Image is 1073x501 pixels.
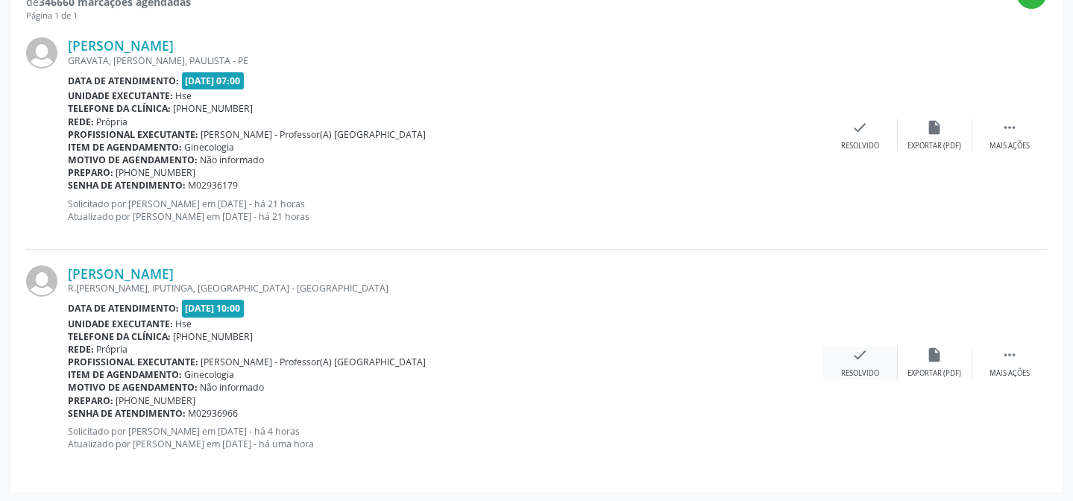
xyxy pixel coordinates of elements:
span: Hse [176,318,192,330]
p: Solicitado por [PERSON_NAME] em [DATE] - há 4 horas Atualizado por [PERSON_NAME] em [DATE] - há u... [68,425,823,450]
span: Própria [97,343,128,356]
img: img [26,265,57,297]
div: GRAVATA, [PERSON_NAME], PAULISTA - PE [68,54,823,67]
b: Unidade executante: [68,89,173,102]
div: Mais ações [989,368,1030,379]
span: Não informado [201,154,265,166]
b: Motivo de agendamento: [68,154,198,166]
span: Não informado [201,381,265,394]
b: Rede: [68,343,94,356]
span: Ginecologia [185,141,235,154]
div: Exportar (PDF) [908,141,962,151]
span: [PHONE_NUMBER] [174,102,254,115]
a: [PERSON_NAME] [68,37,174,54]
b: Item de agendamento: [68,141,182,154]
div: Mais ações [989,141,1030,151]
b: Data de atendimento: [68,75,179,87]
b: Profissional executante: [68,356,198,368]
span: Própria [97,116,128,128]
div: Exportar (PDF) [908,368,962,379]
span: M02936179 [189,179,239,192]
b: Senha de atendimento: [68,407,186,420]
b: Preparo: [68,166,113,179]
b: Item de agendamento: [68,368,182,381]
span: [DATE] 10:00 [182,300,245,317]
span: Hse [176,89,192,102]
b: Data de atendimento: [68,302,179,315]
p: Solicitado por [PERSON_NAME] em [DATE] - há 21 horas Atualizado por [PERSON_NAME] em [DATE] - há ... [68,198,823,223]
span: [PERSON_NAME] - Professor(A) [GEOGRAPHIC_DATA] [201,128,427,141]
a: [PERSON_NAME] [68,265,174,282]
span: [PERSON_NAME] - Professor(A) [GEOGRAPHIC_DATA] [201,356,427,368]
div: Resolvido [841,368,879,379]
span: [PHONE_NUMBER] [116,394,196,407]
span: [PHONE_NUMBER] [116,166,196,179]
b: Senha de atendimento: [68,179,186,192]
b: Rede: [68,116,94,128]
i:  [1001,119,1018,136]
div: Página 1 de 1 [26,10,191,22]
div: Resolvido [841,141,879,151]
b: Preparo: [68,394,113,407]
span: M02936966 [189,407,239,420]
img: img [26,37,57,69]
i: check [852,347,869,363]
i:  [1001,347,1018,363]
b: Telefone da clínica: [68,330,171,343]
b: Motivo de agendamento: [68,381,198,394]
i: check [852,119,869,136]
span: Ginecologia [185,368,235,381]
span: [PHONE_NUMBER] [174,330,254,343]
i: insert_drive_file [927,119,943,136]
b: Profissional executante: [68,128,198,141]
i: insert_drive_file [927,347,943,363]
b: Unidade executante: [68,318,173,330]
div: R.[PERSON_NAME], IPUTINGA, [GEOGRAPHIC_DATA] - [GEOGRAPHIC_DATA] [68,282,823,294]
b: Telefone da clínica: [68,102,171,115]
span: [DATE] 07:00 [182,72,245,89]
